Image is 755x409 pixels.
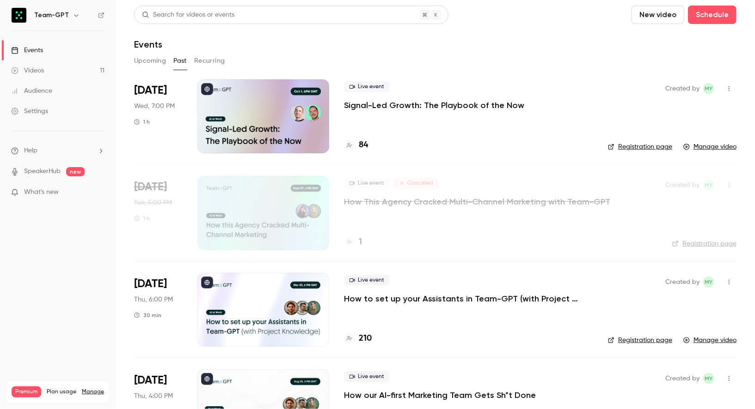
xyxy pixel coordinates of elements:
[632,6,684,24] button: New video
[134,54,166,68] button: Upcoming
[359,236,362,248] h4: 1
[11,46,43,55] div: Events
[344,81,390,92] span: Live event
[11,66,44,75] div: Videos
[344,275,390,286] span: Live event
[665,180,700,191] span: Created by
[134,198,172,207] span: Tue, 5:00 PM
[134,391,173,401] span: Thu, 4:00 PM
[344,139,368,151] a: 84
[344,293,593,304] a: How to set up your Assistants in Team-GPT (with Project Knowledge)
[688,6,737,24] button: Schedule
[608,142,672,151] a: Registration page
[344,371,390,382] span: Live event
[672,239,737,248] a: Registration page
[134,180,167,194] span: [DATE]
[703,83,714,94] span: Martin Yochev
[344,178,390,189] span: Live event
[344,390,536,401] a: How our AI-first Marketing Team Gets Sh*t Done
[344,332,372,345] a: 210
[134,39,162,50] h1: Events
[344,196,610,207] a: How This Agency Cracked Multi-Channel Marketing with Team-GPT
[665,83,700,94] span: Created by
[11,107,48,116] div: Settings
[359,332,372,345] h4: 210
[173,54,187,68] button: Past
[134,215,150,222] div: 1 h
[703,180,714,191] span: Martin Yochev
[24,167,61,176] a: SpeakerHub
[705,83,713,94] span: MY
[12,386,41,397] span: Premium
[24,146,37,156] span: Help
[705,277,713,288] span: MY
[134,118,150,126] div: 1 h
[703,373,714,384] span: Martin Yochev
[665,277,700,288] span: Created by
[134,176,183,250] div: Sep 23 Tue, 7:00 PM (Europe/Sofia)
[66,167,85,176] span: new
[93,188,104,197] iframe: Noticeable Trigger
[683,336,737,345] a: Manage video
[134,83,167,98] span: [DATE]
[11,86,52,96] div: Audience
[393,178,439,189] span: Canceled
[134,102,175,111] span: Wed, 7:00 PM
[11,146,104,156] li: help-dropdown-opener
[194,54,225,68] button: Recurring
[24,187,59,197] span: What's new
[608,336,672,345] a: Registration page
[134,373,167,388] span: [DATE]
[134,79,183,153] div: Oct 1 Wed, 9:00 PM (Europe/Sofia)
[142,10,234,20] div: Search for videos or events
[344,100,524,111] a: Signal-Led Growth: The Playbook of the Now
[705,180,713,191] span: MY
[344,236,362,248] a: 1
[359,139,368,151] h4: 84
[12,8,26,23] img: Team-GPT
[134,312,161,319] div: 30 min
[134,277,167,291] span: [DATE]
[134,295,173,304] span: Thu, 6:00 PM
[703,277,714,288] span: Martin Yochev
[82,388,104,396] a: Manage
[47,388,76,396] span: Plan usage
[705,373,713,384] span: MY
[134,273,183,347] div: Sep 11 Thu, 6:00 PM (Europe/London)
[665,373,700,384] span: Created by
[683,142,737,151] a: Manage video
[34,11,69,20] h6: Team-GPT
